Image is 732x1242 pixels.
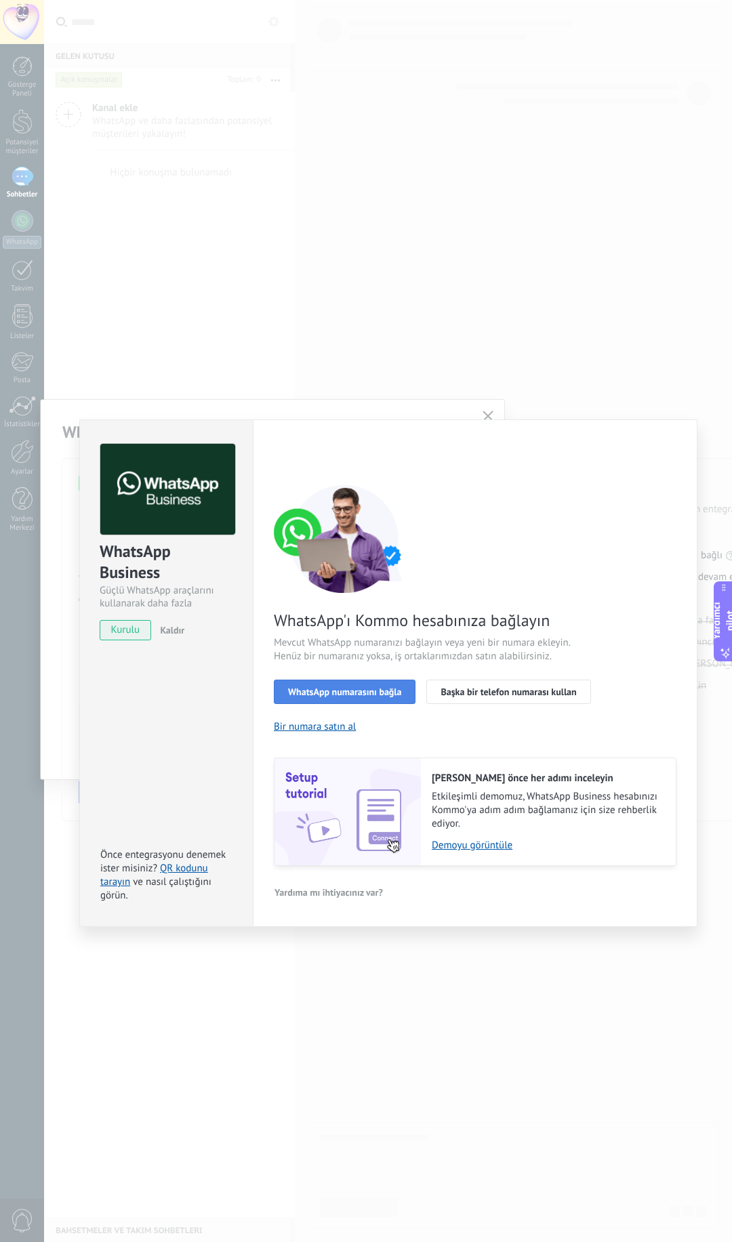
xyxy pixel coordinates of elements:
[441,686,576,698] font: Başka bir telefon numarası kullan
[274,882,384,903] button: Yardıma mı ihtiyacınız var?
[274,636,570,663] font: Mevcut WhatsApp numaranızı bağlayın veya yeni bir numara ekleyin. Henüz bir numaranız yoksa, iş o...
[100,541,233,584] div: WhatsApp Business
[288,686,401,698] font: WhatsApp numarasını bağla
[274,680,415,704] button: WhatsApp numarasını bağla
[100,541,175,583] font: WhatsApp Business
[100,848,226,875] font: Önce entegrasyonu denemek ister misiniz?
[426,680,590,704] button: Başka bir telefon numarası kullan
[432,790,657,830] font: Etkileşimli demomuz, WhatsApp Business hesabınızı Kommo'ya adım adım bağlamanız için size rehberl...
[274,886,383,898] font: Yardıma mı ihtiyacınız var?
[432,772,613,785] font: [PERSON_NAME] önce her adımı inceleyin
[274,720,356,733] button: Bir numara satın al
[111,623,140,636] font: kurulu
[100,875,211,902] font: ve nasıl çalıştığını görün.
[160,624,184,636] font: Kaldır
[274,484,416,593] img: bağlantı numarası
[155,620,184,640] button: Kaldır
[100,444,235,535] img: logo_main.png
[100,862,208,888] font: QR kodunu tarayın
[274,610,550,631] font: WhatsApp'ı Kommo hesabınıza bağlayın
[432,839,512,852] font: Demoyu görüntüle
[100,584,218,623] font: Güçlü WhatsApp araçlarını kullanarak daha fazla potansiyel müşteriye ulaşın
